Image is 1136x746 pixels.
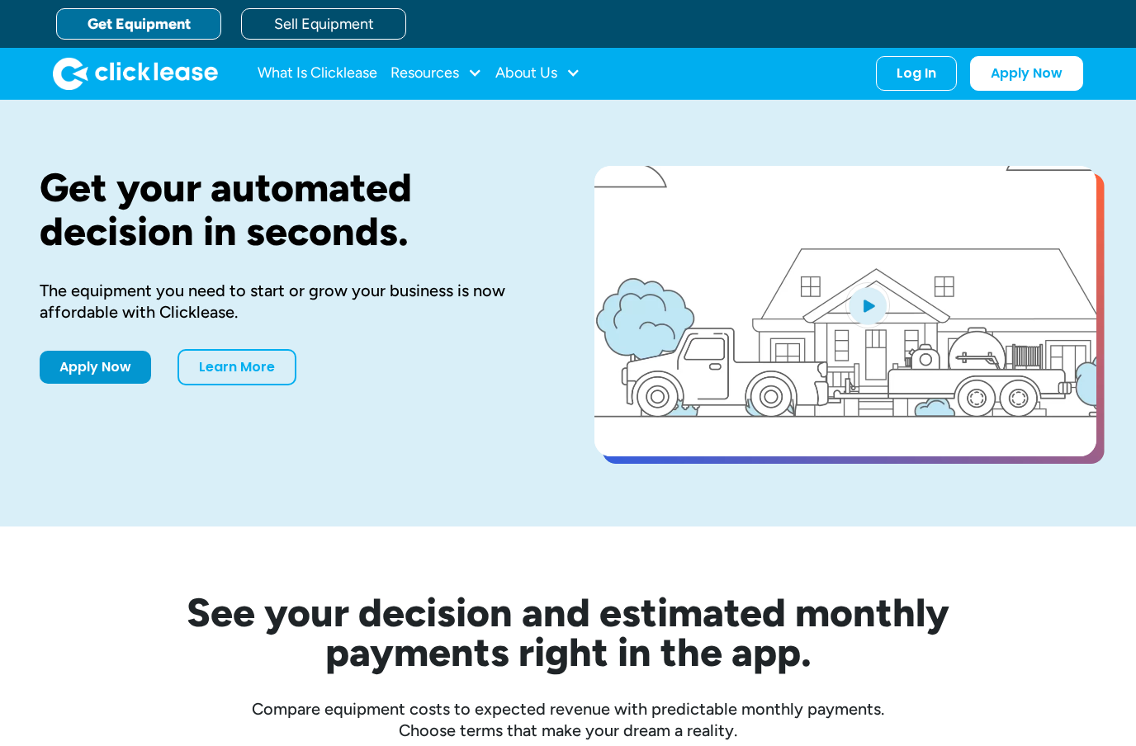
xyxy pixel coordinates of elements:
[495,57,580,90] div: About Us
[241,8,406,40] a: Sell Equipment
[40,280,542,323] div: The equipment you need to start or grow your business is now affordable with Clicklease.
[390,57,482,90] div: Resources
[845,282,890,328] img: Blue play button logo on a light blue circular background
[53,57,218,90] img: Clicklease logo
[40,351,151,384] a: Apply Now
[594,166,1096,456] a: open lightbox
[40,166,542,253] h1: Get your automated decision in seconds.
[177,349,296,385] a: Learn More
[258,57,377,90] a: What Is Clicklease
[897,65,936,82] div: Log In
[56,8,221,40] a: Get Equipment
[40,698,1096,741] div: Compare equipment costs to expected revenue with predictable monthly payments. Choose terms that ...
[53,57,218,90] a: home
[106,593,1030,672] h2: See your decision and estimated monthly payments right in the app.
[970,56,1083,91] a: Apply Now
